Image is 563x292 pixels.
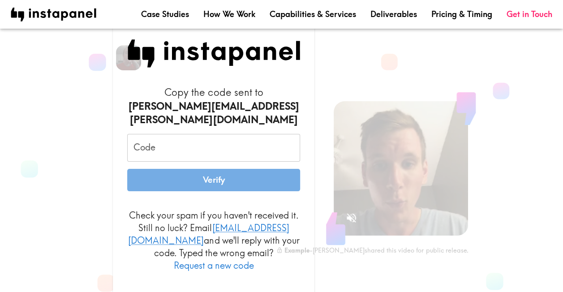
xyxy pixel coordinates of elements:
[127,209,300,272] p: Check your spam if you haven't received it. Still no luck? Email and we'll reply with your code. ...
[276,246,468,254] div: - [PERSON_NAME] shared this video for public release.
[127,169,300,191] button: Verify
[270,9,356,20] a: Capabilities & Services
[128,222,289,246] a: [EMAIL_ADDRESS][DOMAIN_NAME]
[370,9,417,20] a: Deliverables
[284,246,309,254] b: Example
[127,39,300,68] img: Instapanel
[11,8,96,21] img: instapanel
[116,45,141,70] img: Elizabeth
[141,9,189,20] a: Case Studies
[174,259,254,272] button: Request a new code
[203,9,255,20] a: How We Work
[431,9,492,20] a: Pricing & Timing
[342,208,361,228] button: Sound is off
[127,86,300,127] h6: Copy the code sent to
[127,99,300,127] div: [PERSON_NAME][EMAIL_ADDRESS][PERSON_NAME][DOMAIN_NAME]
[127,134,300,162] input: xxx_xxx_xxx
[507,9,552,20] a: Get in Touch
